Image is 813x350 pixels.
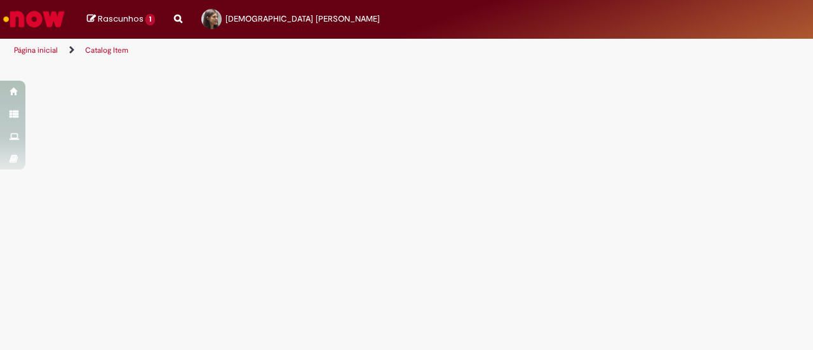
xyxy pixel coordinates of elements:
a: Catalog Item [85,45,128,55]
span: 1 [145,14,155,25]
span: Rascunhos [98,13,144,25]
a: Página inicial [14,45,58,55]
img: ServiceNow [1,6,67,32]
a: Rascunhos [87,13,155,25]
span: [DEMOGRAPHIC_DATA] [PERSON_NAME] [225,13,380,24]
ul: Trilhas de página [10,39,532,62]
